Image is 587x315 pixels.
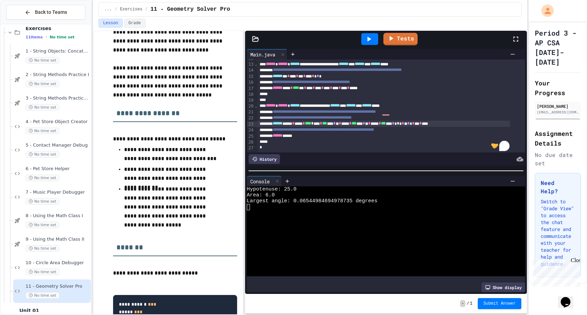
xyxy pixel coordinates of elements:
span: 7 - Music Player Debugger [26,189,90,195]
div: 25 [247,133,254,139]
h1: Period 3 - AP CSA [DATE]-[DATE] [535,28,581,67]
span: 2 - String Methods Practice I [26,72,90,78]
span: - [460,300,465,307]
div: 20 [247,103,254,109]
span: No time set [26,245,59,252]
div: Show display [482,282,525,292]
iframe: chat widget [530,257,580,287]
span: No time set [26,198,59,205]
span: Unit 01 [19,307,90,314]
span: Fold line [254,104,258,109]
div: History [249,154,280,164]
span: 11 - Geometry Solver Pro [150,5,230,13]
iframe: chat widget [558,287,580,308]
span: No time set [26,81,59,87]
span: No time set [50,35,75,39]
span: 3 - String Methods Practice II [26,95,90,101]
h2: Assignment Details [535,129,581,148]
span: No time set [26,104,59,111]
div: My Account [534,3,556,19]
div: Main.java [247,49,287,59]
span: / [115,7,117,12]
div: 16 [247,80,254,85]
p: Switch to "Grade View" to access the chat feature and communicate with your teacher for help and ... [541,198,575,267]
span: Fold line [254,62,258,67]
button: Grade [124,19,146,28]
div: 13 [247,62,254,67]
span: 9 - Using the Math Class II [26,237,90,242]
span: 11 items [26,35,43,39]
div: 26 [247,139,254,145]
button: Submit Answer [478,298,521,309]
span: 8 - Using the Math Class I [26,213,90,219]
span: 1 - String Objects: Concatenation, Literals, and More [26,48,90,54]
div: Chat with us now!Close [3,3,48,44]
span: No time set [26,222,59,228]
span: • [46,34,47,40]
span: 6 - Pet Store Helper [26,166,90,172]
span: Hypotenuse: 25.0 [247,186,297,192]
div: 21 [247,109,254,115]
span: 4 - Pet Store Object Creator [26,119,90,125]
span: 5 - Contact Manager Debug [26,142,90,148]
span: No time set [26,151,59,158]
div: 23 [247,121,254,127]
span: 1 [470,301,472,306]
span: 11 - Geometry Solver Pro [26,284,90,289]
div: [EMAIL_ADDRESS][DOMAIN_NAME] [537,110,579,115]
button: Back to Teams [6,5,85,20]
h3: Need Help? [541,179,575,195]
span: No time set [26,57,59,64]
div: 15 [247,74,254,80]
span: / [467,301,469,306]
span: No time set [26,269,59,275]
span: No time set [26,292,59,299]
span: ... [104,7,112,12]
span: Area: 6.0 [247,192,275,198]
span: No time set [26,128,59,134]
div: 14 [247,67,254,73]
div: 18 [247,92,254,98]
div: Console [247,178,273,185]
div: 17 [247,86,254,92]
div: 24 [247,127,254,133]
div: 27 [247,145,254,151]
span: Back to Teams [35,9,67,16]
span: 10 - Circle Area Debugger [26,260,90,266]
div: 22 [247,115,254,121]
span: Largest angle: 0.06544984694978735 degrees [247,198,378,204]
h2: Your Progress [535,78,581,98]
div: [PERSON_NAME] [537,103,579,109]
div: Console [247,176,282,186]
div: Main.java [247,51,279,58]
span: Submit Answer [483,301,516,306]
button: Lesson [99,19,122,28]
span: Exercises [120,7,142,12]
div: No due date set [535,151,581,167]
span: Exercises [26,25,90,31]
span: No time set [26,175,59,181]
span: / [145,7,148,12]
div: 19 [247,98,254,103]
a: Tests [383,33,418,45]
